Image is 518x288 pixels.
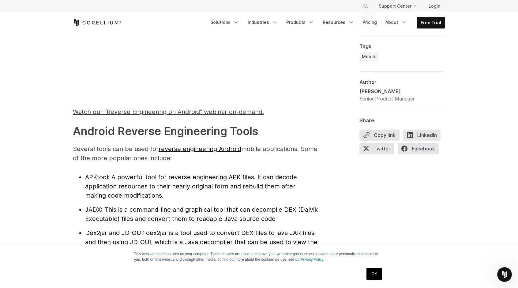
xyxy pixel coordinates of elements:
p: Several tools can be used for mobile applications. Some of the more popular ones include: [73,144,318,163]
a: About [382,17,411,28]
span: Facebook [398,143,439,154]
span: Mobile [362,54,377,60]
a: Pricing [359,17,381,28]
a: Mobile [359,52,379,62]
div: Senior Product Manager [359,95,415,102]
a: OK [366,268,382,280]
div: Share [359,117,445,123]
a: LinkedIn [403,130,444,143]
iframe: Intercom live chat [497,267,512,282]
div: Author [359,79,445,85]
a: Free Trial [417,17,445,28]
a: Login [424,1,445,12]
span: Dex2jar and JD-GUI [85,229,143,237]
button: Copy link [359,130,400,141]
button: Search [360,1,371,12]
span: : dex2jar is a tool used to convert DEX files to java JAR files and then using JD-GUI, which is a... [85,229,317,255]
p: This website stores cookies on your computer. These cookies are used to improve your website expe... [134,251,384,262]
strong: Android Reverse Engineering Tools [73,124,258,138]
a: Twitter [359,143,398,157]
span: APKtool [85,173,108,181]
div: Navigation Menu [207,17,445,28]
a: Resources [319,17,358,28]
span: JADX [85,206,101,213]
a: Products [283,17,318,28]
a: Solutions [207,17,243,28]
a: Watch our “Reverse Engineering on Android” webinar on-demand. [73,111,264,115]
span: Watch our “Reverse Engineering on Android” webinar on-demand. [73,108,264,116]
a: Corellium Home [73,19,122,26]
a: reverse engineering Android [159,145,241,153]
span: : A powerful tool for reverse engineering APK files. It can decode application resources to their... [85,173,297,199]
div: Tags [359,43,445,49]
div: Navigation Menu [355,1,445,12]
span: : This is a command-line and graphical tool that can decompile DEX (Dalvik Executable) files and ... [85,206,318,222]
span: Twitter [359,143,394,154]
a: Industries [244,17,281,28]
span: LinkedIn [403,130,441,141]
a: Facebook [398,143,442,157]
a: Privacy Policy. [301,257,324,262]
div: [PERSON_NAME] [359,88,415,95]
a: Support Center [374,1,421,12]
